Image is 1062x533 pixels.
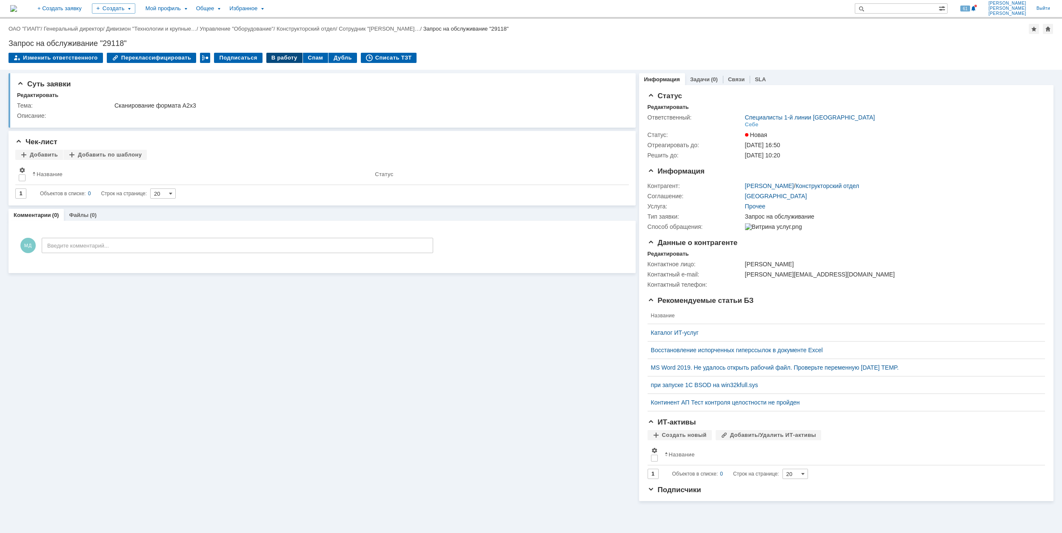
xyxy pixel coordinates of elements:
[960,6,970,11] span: 61
[669,451,695,458] div: Название
[988,6,1026,11] span: [PERSON_NAME]
[745,131,768,138] span: Новая
[648,418,696,426] span: ИТ-активы
[648,251,689,257] div: Редактировать
[988,11,1026,16] span: [PERSON_NAME]
[17,80,71,88] span: Суть заявки
[711,76,718,83] div: (0)
[796,182,859,189] a: Конструкторский отдел
[648,182,743,189] div: Контрагент:
[339,26,423,32] div: /
[90,212,97,218] div: (0)
[69,212,88,218] a: Файлы
[277,26,339,32] div: /
[17,92,58,99] div: Редактировать
[745,182,794,189] a: [PERSON_NAME]
[648,114,743,121] div: Ответственный:
[52,212,59,218] div: (0)
[745,121,759,128] div: Себе
[648,271,743,278] div: Контактный e-mail:
[672,471,718,477] span: Объектов в списке:
[10,5,17,12] img: logo
[9,26,44,32] div: /
[19,167,26,174] span: Настройки
[648,213,743,220] div: Тип заявки:
[648,104,689,111] div: Редактировать
[200,26,274,32] a: Управление "Оборудование"
[745,142,780,148] span: [DATE] 16:50
[745,213,1039,220] div: Запрос на обслуживание
[648,223,743,230] div: Способ обращения:
[10,5,17,12] a: Перейти на домашнюю страницу
[651,399,1035,406] a: Континент АП Тест контроля целостности не пройден
[37,171,63,177] div: Название
[106,26,200,32] div: /
[114,102,621,109] div: Сканирование формата А2х3
[339,26,420,32] a: Сотрудник "[PERSON_NAME]…
[648,131,743,138] div: Статус:
[106,26,197,32] a: Дивизион "Технологии и крупные…
[9,26,40,32] a: ОАО "ГИАП"
[651,382,1035,388] a: при запуске 1С BSOD на win32kfull.sys
[40,191,86,197] span: Объектов в списке:
[375,171,393,177] div: Статус
[745,271,1039,278] div: [PERSON_NAME][EMAIL_ADDRESS][DOMAIN_NAME]
[651,329,1035,336] a: Каталог ИТ-услуг
[9,39,1053,48] div: Запрос на обслуживание "29118"
[648,281,743,288] div: Контактный телефон:
[14,212,51,218] a: Комментарии
[648,193,743,200] div: Соглашение:
[200,53,210,63] div: Работа с массовостью
[745,261,1039,268] div: [PERSON_NAME]
[690,76,710,83] a: Задачи
[661,444,1038,465] th: Название
[651,447,658,454] span: Настройки
[755,76,766,83] a: SLA
[651,347,1035,353] a: Восстановление испорченных гиперссылок в документе Excel
[423,26,509,32] div: Запрос на обслуживание "29118"
[88,188,91,199] div: 0
[745,114,875,121] a: Специалисты 1-й линии [GEOGRAPHIC_DATA]
[40,188,147,199] i: Строк на странице:
[648,486,701,494] span: Подписчики
[648,92,682,100] span: Статус
[648,203,743,210] div: Услуга:
[15,138,57,146] span: Чек-лист
[939,4,947,12] span: Расширенный поиск
[371,163,622,185] th: Статус
[720,469,723,479] div: 0
[648,308,1038,324] th: Название
[648,261,743,268] div: Контактное лицо:
[651,364,1035,371] a: MS Word 2019. Не удалось открыть рабочий файл. Проверьте переменную [DATE] TEMP.
[29,163,371,185] th: Название
[648,296,754,305] span: Рекомендуемые статьи БЗ
[745,203,765,210] a: Прочее
[44,26,103,32] a: Генеральный директор
[200,26,277,32] div: /
[17,112,622,119] div: Описание:
[745,193,807,200] a: [GEOGRAPHIC_DATA]
[745,182,859,189] div: /
[745,152,780,159] span: [DATE] 10:20
[277,26,336,32] a: Конструкторский отдел
[20,238,36,253] span: МД
[648,152,743,159] div: Решить до:
[648,142,743,148] div: Отреагировать до:
[1043,24,1053,34] div: Сделать домашней страницей
[672,469,779,479] i: Строк на странице:
[988,1,1026,6] span: [PERSON_NAME]
[17,102,113,109] div: Тема:
[644,76,680,83] a: Информация
[648,239,738,247] span: Данные о контрагенте
[728,76,745,83] a: Связи
[1029,24,1039,34] div: Добавить в избранное
[92,3,135,14] div: Создать
[745,223,802,230] img: Витрина услуг.png
[648,167,705,175] span: Информация
[44,26,106,32] div: /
